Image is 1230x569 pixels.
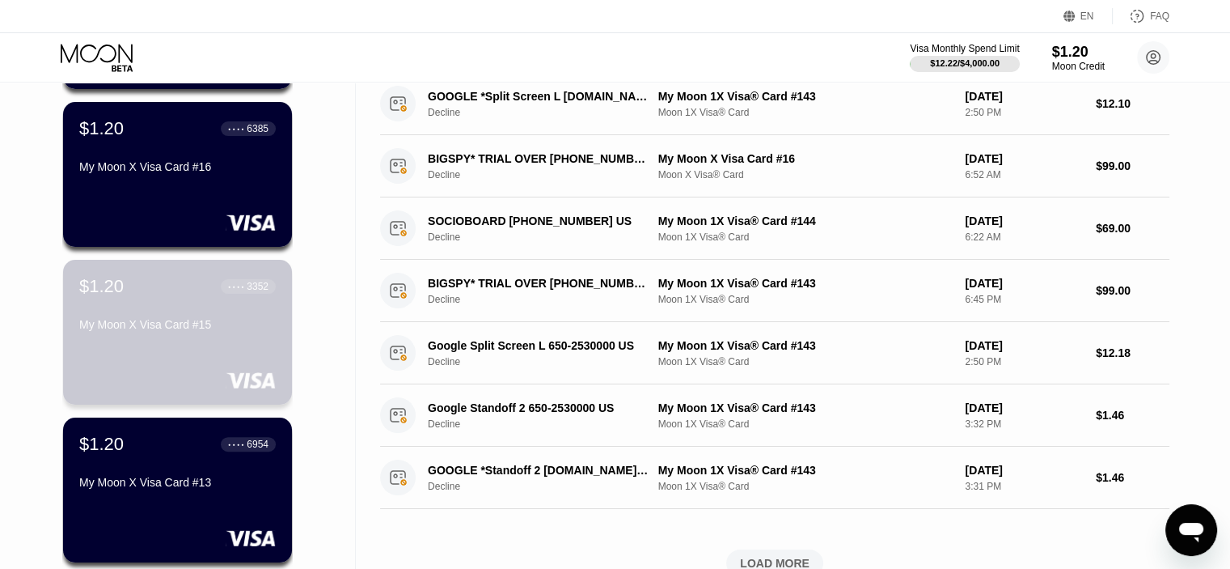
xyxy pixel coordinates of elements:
div: 6954 [247,439,268,450]
div: [DATE] [965,339,1083,352]
div: 6:45 PM [965,294,1083,305]
div: $1.20 [1052,44,1105,61]
div: [DATE] [965,214,1083,227]
div: Decline [428,356,666,367]
div: My Moon X Visa Card #15 [79,318,276,331]
div: $1.20 [79,276,124,297]
div: Google Standoff 2 650-2530000 USDeclineMy Moon 1X Visa® Card #143Moon 1X Visa® Card[DATE]3:32 PM$... [380,384,1169,447]
div: [DATE] [965,152,1083,165]
div: FAQ [1113,8,1169,24]
div: EN [1080,11,1094,22]
div: [DATE] [965,90,1083,103]
div: ● ● ● ● [228,442,244,447]
div: $1.46 [1096,409,1169,422]
div: Decline [428,169,666,180]
div: $12.22 / $4,000.00 [930,58,1000,68]
div: My Moon 1X Visa® Card #144 [658,214,953,227]
div: My Moon X Visa Card #13 [79,476,276,489]
div: My Moon 1X Visa® Card #143 [658,277,953,290]
div: Visa Monthly Spend Limit [910,43,1019,54]
div: $99.00 [1096,284,1169,297]
div: 3352 [247,281,268,292]
div: EN [1063,8,1113,24]
div: $1.20● ● ● ●6385My Moon X Visa Card #16 [63,102,292,247]
div: My Moon 1X Visa® Card #143 [658,401,953,414]
div: GOOGLE *Split Screen L [DOMAIN_NAME][URL][GEOGRAPHIC_DATA]DeclineMy Moon 1X Visa® Card #143Moon 1... [380,73,1169,135]
div: Decline [428,418,666,430]
div: SOCIOBOARD [PHONE_NUMBER] USDeclineMy Moon 1X Visa® Card #144Moon 1X Visa® Card[DATE]6:22 AM$69.00 [380,197,1169,260]
div: 6:52 AM [965,169,1083,180]
div: 6:22 AM [965,231,1083,243]
div: ● ● ● ● [228,284,244,289]
div: 6385 [247,123,268,134]
div: GOOGLE *Standoff 2 [DOMAIN_NAME][URL][GEOGRAPHIC_DATA] [428,464,649,477]
div: ● ● ● ● [228,126,244,131]
div: Decline [428,481,666,492]
div: GOOGLE *Standoff 2 [DOMAIN_NAME][URL][GEOGRAPHIC_DATA]DeclineMy Moon 1X Visa® Card #143Moon 1X Vi... [380,447,1169,509]
div: Decline [428,231,666,243]
div: Decline [428,294,666,305]
div: 3:31 PM [965,481,1083,492]
div: BIGSPY* TRIAL OVER [PHONE_NUMBER] SGDeclineMy Moon 1X Visa® Card #143Moon 1X Visa® Card[DATE]6:45... [380,260,1169,322]
div: Moon 1X Visa® Card [658,356,953,367]
div: Moon 1X Visa® Card [658,107,953,118]
div: $12.10 [1096,97,1169,110]
div: Moon 1X Visa® Card [658,481,953,492]
div: $1.46 [1096,471,1169,484]
div: BIGSPY* TRIAL OVER [PHONE_NUMBER] SG [428,277,649,290]
div: Google Split Screen L 650-2530000 US [428,339,649,352]
div: $12.18 [1096,346,1169,359]
div: Moon 1X Visa® Card [658,231,953,243]
div: Moon Credit [1052,61,1105,72]
div: GOOGLE *Split Screen L [DOMAIN_NAME][URL][GEOGRAPHIC_DATA] [428,90,649,103]
div: 3:32 PM [965,418,1083,430]
div: My Moon 1X Visa® Card #143 [658,464,953,477]
div: Moon 1X Visa® Card [658,294,953,305]
div: $1.20● ● ● ●6954My Moon X Visa Card #13 [63,418,292,563]
div: Visa Monthly Spend Limit$12.22/$4,000.00 [910,43,1019,72]
div: [DATE] [965,464,1083,477]
div: $1.20 [79,118,124,139]
div: Google Split Screen L 650-2530000 USDeclineMy Moon 1X Visa® Card #143Moon 1X Visa® Card[DATE]2:50... [380,322,1169,384]
div: BIGSPY* TRIAL OVER [PHONE_NUMBER] SGDeclineMy Moon X Visa Card #16Moon X Visa® Card[DATE]6:52 AM$... [380,135,1169,197]
div: FAQ [1150,11,1169,22]
div: $1.20Moon Credit [1052,44,1105,72]
div: $99.00 [1096,159,1169,172]
div: My Moon X Visa Card #16 [79,160,276,173]
div: SOCIOBOARD [PHONE_NUMBER] US [428,214,649,227]
div: $1.20● ● ● ●3352My Moon X Visa Card #15 [63,260,292,405]
div: $1.20 [79,434,124,455]
div: [DATE] [965,277,1083,290]
iframe: Кнопка запуска окна обмена сообщениями [1165,504,1217,556]
div: [DATE] [965,401,1083,414]
div: BIGSPY* TRIAL OVER [PHONE_NUMBER] SG [428,152,649,165]
div: Google Standoff 2 650-2530000 US [428,401,649,414]
div: My Moon X Visa Card #16 [658,152,953,165]
div: Moon 1X Visa® Card [658,418,953,430]
div: Moon X Visa® Card [658,169,953,180]
div: Decline [428,107,666,118]
div: 2:50 PM [965,107,1083,118]
div: $69.00 [1096,222,1169,235]
div: 2:50 PM [965,356,1083,367]
div: My Moon 1X Visa® Card #143 [658,339,953,352]
div: My Moon 1X Visa® Card #143 [658,90,953,103]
